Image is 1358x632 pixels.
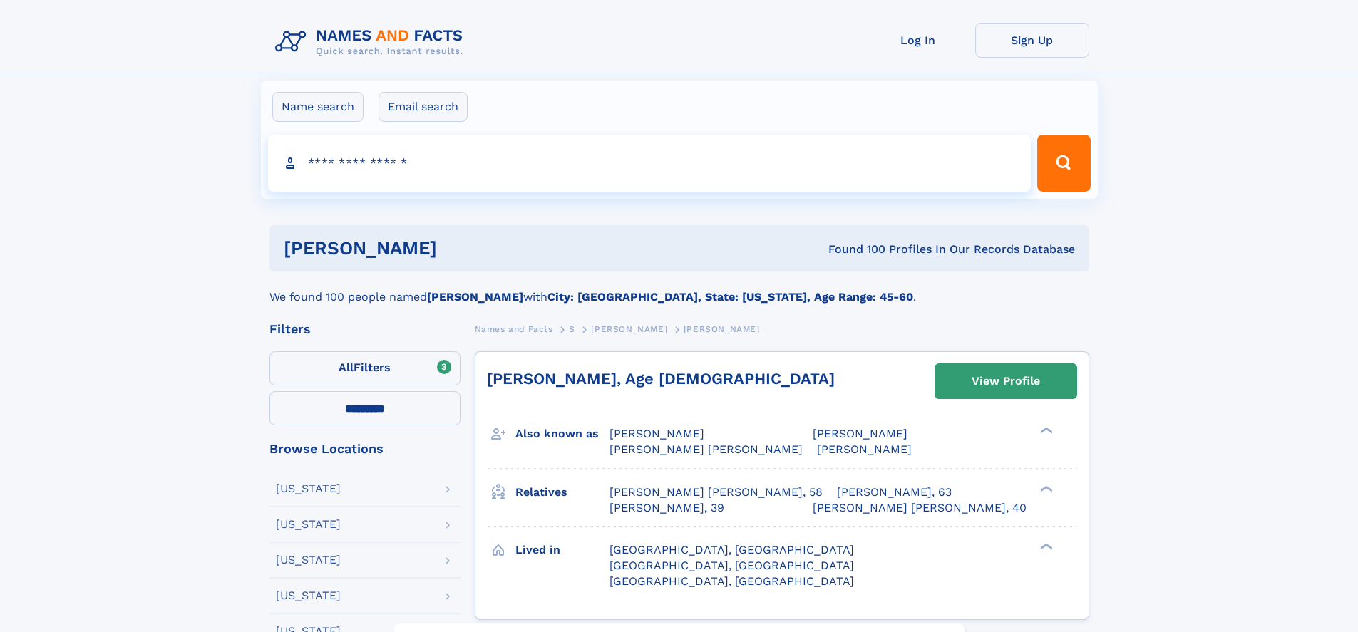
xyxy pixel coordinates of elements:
span: [GEOGRAPHIC_DATA], [GEOGRAPHIC_DATA] [609,559,854,572]
div: ❯ [1036,484,1054,493]
span: [GEOGRAPHIC_DATA], [GEOGRAPHIC_DATA] [609,574,854,588]
span: [GEOGRAPHIC_DATA], [GEOGRAPHIC_DATA] [609,543,854,556]
div: [US_STATE] [276,483,341,494]
div: View Profile [972,365,1040,398]
label: Email search [379,92,468,122]
a: [PERSON_NAME], Age [DEMOGRAPHIC_DATA] [487,370,835,388]
div: Found 100 Profiles In Our Records Database [632,242,1075,257]
input: search input [268,135,1032,192]
span: [PERSON_NAME] [PERSON_NAME] [609,442,803,456]
div: [US_STATE] [276,554,341,566]
a: [PERSON_NAME] [591,320,667,338]
a: Sign Up [975,23,1089,58]
h1: [PERSON_NAME] [284,239,633,257]
b: City: [GEOGRAPHIC_DATA], State: [US_STATE], Age Range: 45-60 [547,290,913,304]
span: [PERSON_NAME] [684,324,760,334]
button: Search Button [1037,135,1090,192]
div: We found 100 people named with . [269,271,1089,306]
span: [PERSON_NAME] [609,427,704,440]
label: Name search [272,92,364,122]
span: All [339,361,354,374]
b: [PERSON_NAME] [427,290,523,304]
a: [PERSON_NAME] [PERSON_NAME], 58 [609,485,823,500]
img: Logo Names and Facts [269,23,475,61]
div: Filters [269,323,461,336]
span: S [569,324,575,334]
h3: Lived in [515,538,609,562]
div: [US_STATE] [276,519,341,530]
div: ❯ [1036,542,1054,551]
span: [PERSON_NAME] [817,442,912,456]
a: S [569,320,575,338]
h3: Also known as [515,422,609,446]
span: [PERSON_NAME] [591,324,667,334]
a: [PERSON_NAME], 63 [837,485,952,500]
a: [PERSON_NAME], 39 [609,500,724,516]
a: Log In [861,23,975,58]
h3: Relatives [515,480,609,504]
div: ❯ [1036,426,1054,435]
a: [PERSON_NAME] [PERSON_NAME], 40 [813,500,1027,516]
div: Browse Locations [269,442,461,455]
label: Filters [269,351,461,385]
div: [US_STATE] [276,590,341,601]
a: View Profile [935,364,1076,398]
a: Names and Facts [475,320,553,338]
span: [PERSON_NAME] [813,427,907,440]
